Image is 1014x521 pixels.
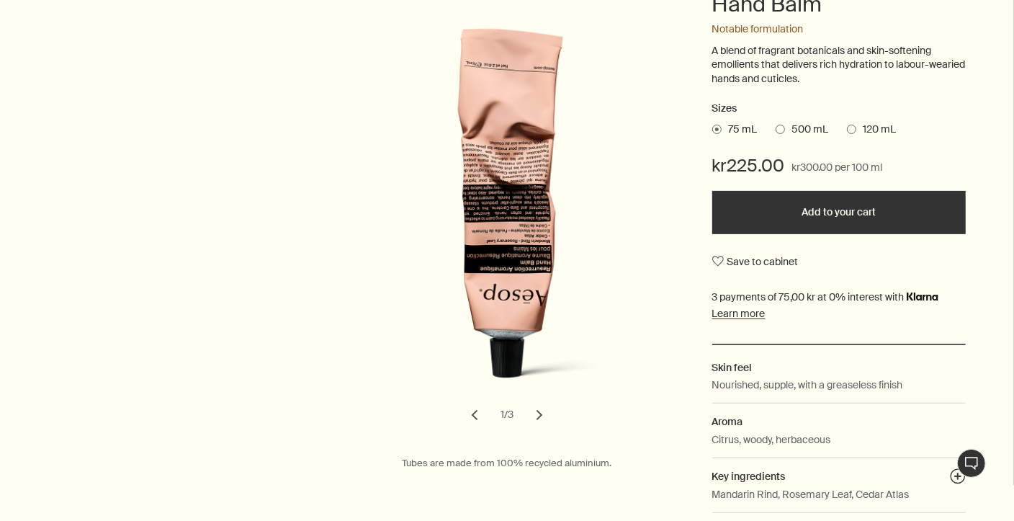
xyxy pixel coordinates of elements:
div: Resurrection Aromatique Hand Balm [338,19,676,430]
span: 75 mL [722,123,758,137]
span: Key ingredients [712,470,786,483]
button: Add to your cart - kr225.00 [712,191,966,234]
button: previous slide [459,399,490,431]
span: Tubes are made from 100% recycled aluminium. [403,457,612,469]
p: A blend of fragrant botanicals and skin-softening emollients that delivers rich hydration to labo... [712,44,966,86]
img: Cream texture of Resurrection Aromatique Hand Balm [357,19,674,412]
span: kr225.00 [712,154,785,177]
button: Key ingredients [950,468,966,489]
button: next slide [524,399,555,431]
button: Live Assistance [957,449,986,478]
h2: Skin feel [712,360,966,375]
span: 500 mL [785,123,829,137]
p: Nourished, supple, with a greaseless finish [712,377,903,393]
h2: Aroma [712,414,966,429]
p: Citrus, woody, herbaceous [712,432,831,447]
span: 120 mL [856,123,897,137]
h2: Sizes [712,100,966,117]
button: Save to cabinet [712,249,799,275]
span: kr300.00 per 100 ml [792,159,883,177]
p: Mandarin Rind, Rosemary Leaf, Cedar Atlas [712,486,910,502]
